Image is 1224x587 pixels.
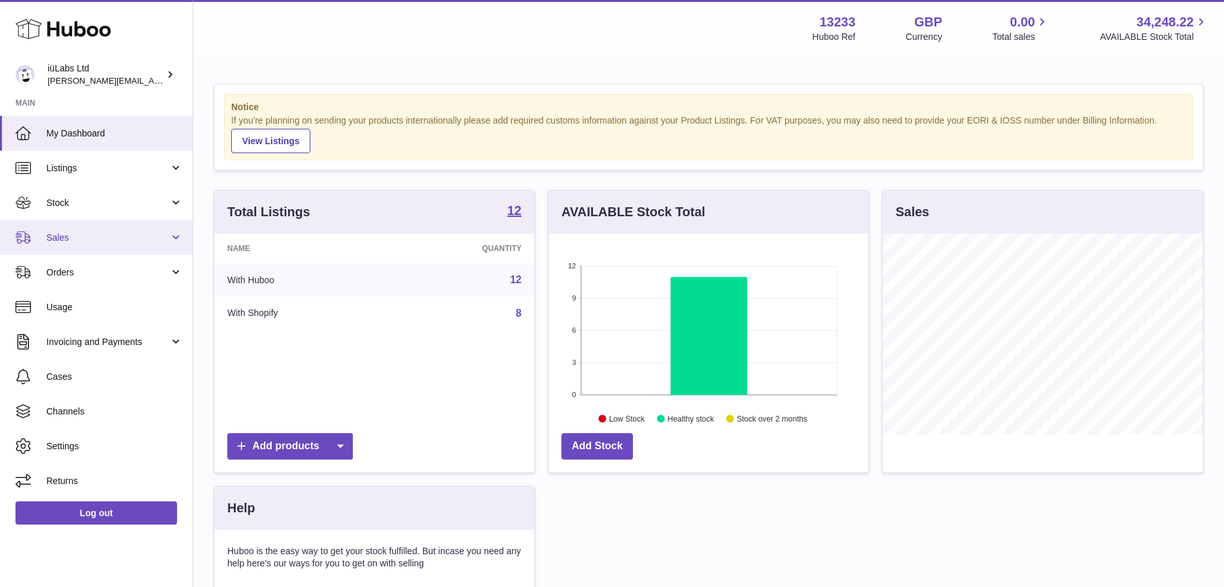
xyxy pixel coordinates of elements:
span: My Dashboard [46,127,183,140]
text: 3 [572,359,576,366]
text: 0 [572,391,576,398]
span: Orders [46,266,169,279]
text: 6 [572,326,576,334]
strong: Notice [231,101,1186,113]
h3: Total Listings [227,203,310,221]
p: Huboo is the easy way to get your stock fulfilled. But incase you need any help here's our ways f... [227,545,522,570]
h3: Sales [896,203,929,221]
a: Add products [227,433,353,460]
a: 34,248.22 AVAILABLE Stock Total [1100,14,1209,43]
span: Stock [46,197,169,209]
h3: AVAILABLE Stock Total [561,203,705,221]
th: Name [214,234,387,263]
strong: GBP [914,14,942,31]
text: Healthy stock [668,414,715,423]
div: Huboo Ref [813,31,856,43]
div: Currency [906,31,943,43]
span: Listings [46,162,169,174]
a: Log out [15,501,177,525]
div: If you're planning on sending your products internationally please add required customs informati... [231,115,1186,153]
span: Channels [46,405,183,418]
span: 34,248.22 [1136,14,1194,31]
span: Invoicing and Payments [46,336,169,348]
span: Sales [46,232,169,244]
span: [PERSON_NAME][EMAIL_ADDRESS][DOMAIN_NAME] [48,75,258,86]
span: 0.00 [1010,14,1035,31]
div: iüLabs Ltd [48,62,164,87]
span: Usage [46,301,183,313]
text: Low Stock [609,414,645,423]
a: 8 [516,308,522,319]
text: 9 [572,294,576,302]
span: Total sales [992,31,1050,43]
span: Cases [46,371,183,383]
img: annunziata@iulabs.co [15,65,35,84]
a: Add Stock [561,433,633,460]
span: Settings [46,440,183,452]
span: Returns [46,475,183,487]
span: AVAILABLE Stock Total [1100,31,1209,43]
h3: Help [227,499,255,517]
td: With Shopify [214,297,387,330]
a: View Listings [231,129,310,153]
th: Quantity [387,234,534,263]
text: Stock over 2 months [737,414,807,423]
a: 0.00 Total sales [992,14,1050,43]
a: 12 [510,274,522,285]
a: 12 [507,204,522,219]
text: 12 [568,262,576,270]
td: With Huboo [214,263,387,297]
strong: 12 [507,204,522,217]
strong: 13233 [820,14,856,31]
